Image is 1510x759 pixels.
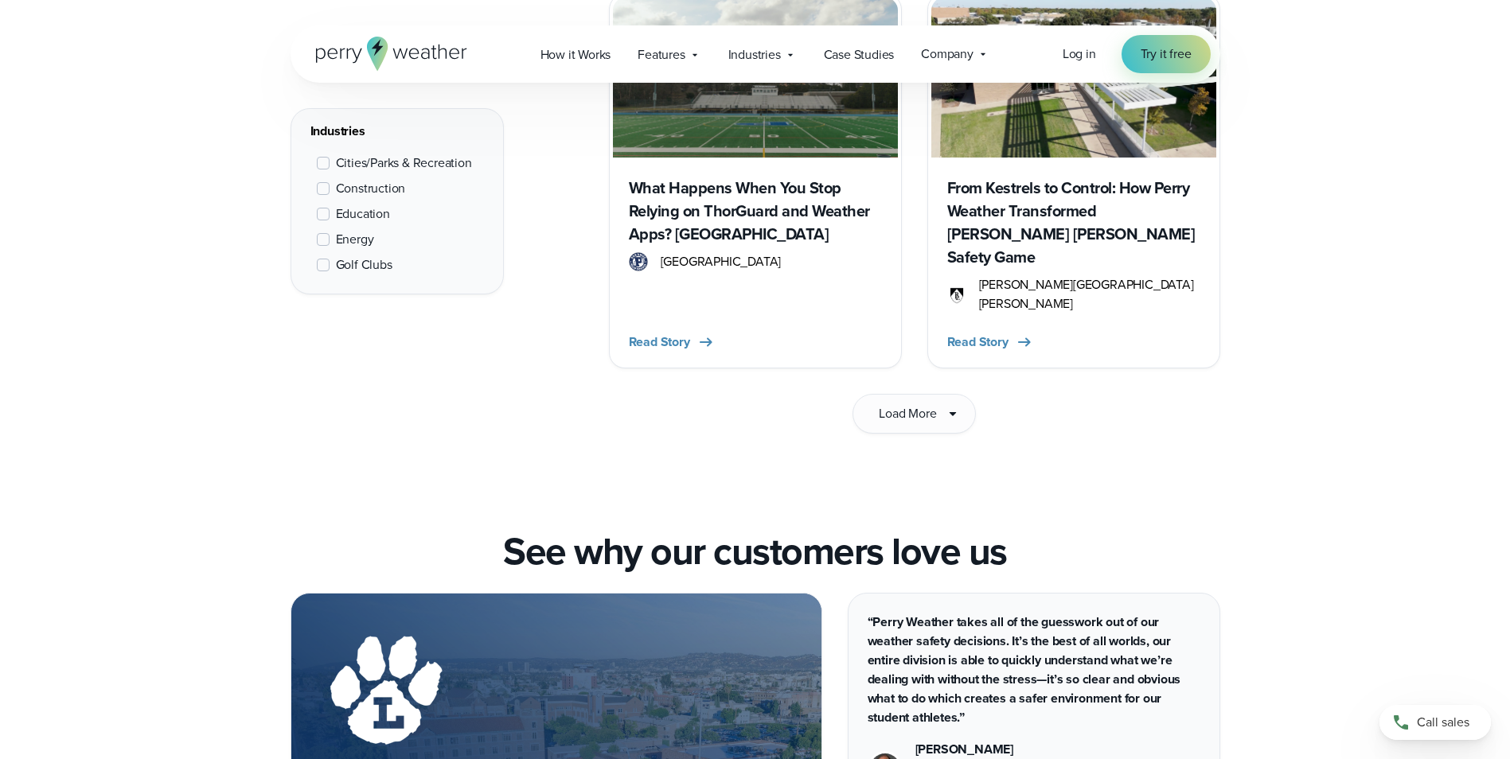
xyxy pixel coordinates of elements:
[540,45,611,64] span: How it Works
[503,529,1007,574] h2: See why our customers love us
[853,394,975,434] button: Load More
[629,252,648,271] img: Paramus high school
[1417,713,1469,732] span: Call sales
[629,333,716,352] button: Read Story
[1141,45,1192,64] span: Try it free
[728,45,781,64] span: Industries
[336,255,392,274] span: Golf Clubs
[921,45,974,64] span: Company
[336,204,390,224] span: Education
[1063,45,1096,63] span: Log in
[947,333,1009,352] span: Read Story
[1122,35,1211,73] a: Try it free
[947,177,1200,269] h3: From Kestrels to Control: How Perry Weather Transformed [PERSON_NAME] [PERSON_NAME] Safety Game
[661,252,782,271] span: [GEOGRAPHIC_DATA]
[310,122,484,141] div: Industries
[629,177,882,246] h3: What Happens When You Stop Relying on ThorGuard and Weather Apps? [GEOGRAPHIC_DATA]
[915,740,1200,759] div: [PERSON_NAME]
[527,38,625,71] a: How it Works
[336,230,374,249] span: Energy
[638,45,685,64] span: Features
[336,179,406,198] span: Construction
[629,333,690,352] span: Read Story
[947,333,1034,352] button: Read Story
[323,625,451,753] img: White Loyola High School Logo
[979,275,1200,313] span: [PERSON_NAME][GEOGRAPHIC_DATA][PERSON_NAME]
[879,404,936,423] span: Load More
[824,45,895,64] span: Case Studies
[810,38,908,71] a: Case Studies
[868,613,1200,727] p: “Perry Weather takes all of the guesswork out of our weather safety decisions. It’s the best of a...
[336,154,472,173] span: Cities/Parks & Recreation
[947,285,966,304] img: Bishop Lynch High School
[1379,705,1491,740] a: Call sales
[1063,45,1096,64] a: Log in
